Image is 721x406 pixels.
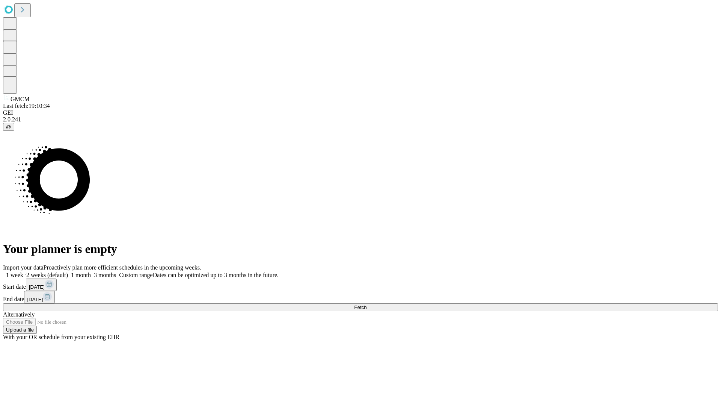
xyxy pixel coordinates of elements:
[3,291,718,303] div: End date
[26,279,57,291] button: [DATE]
[153,272,279,278] span: Dates can be optimized up to 3 months in the future.
[3,303,718,311] button: Fetch
[44,264,201,271] span: Proactively plan more efficient schedules in the upcoming weeks.
[3,264,44,271] span: Import your data
[94,272,116,278] span: 3 months
[3,334,119,340] span: With your OR schedule from your existing EHR
[11,96,30,102] span: GMCM
[3,326,37,334] button: Upload a file
[6,272,23,278] span: 1 week
[3,279,718,291] div: Start date
[3,103,50,109] span: Last fetch: 19:10:34
[3,242,718,256] h1: Your planner is empty
[3,116,718,123] div: 2.0.241
[3,109,718,116] div: GEI
[27,297,43,302] span: [DATE]
[3,311,35,318] span: Alternatively
[29,284,45,290] span: [DATE]
[71,272,91,278] span: 1 month
[24,291,55,303] button: [DATE]
[3,123,14,131] button: @
[119,272,152,278] span: Custom range
[6,124,11,130] span: @
[26,272,68,278] span: 2 weeks (default)
[354,304,367,310] span: Fetch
